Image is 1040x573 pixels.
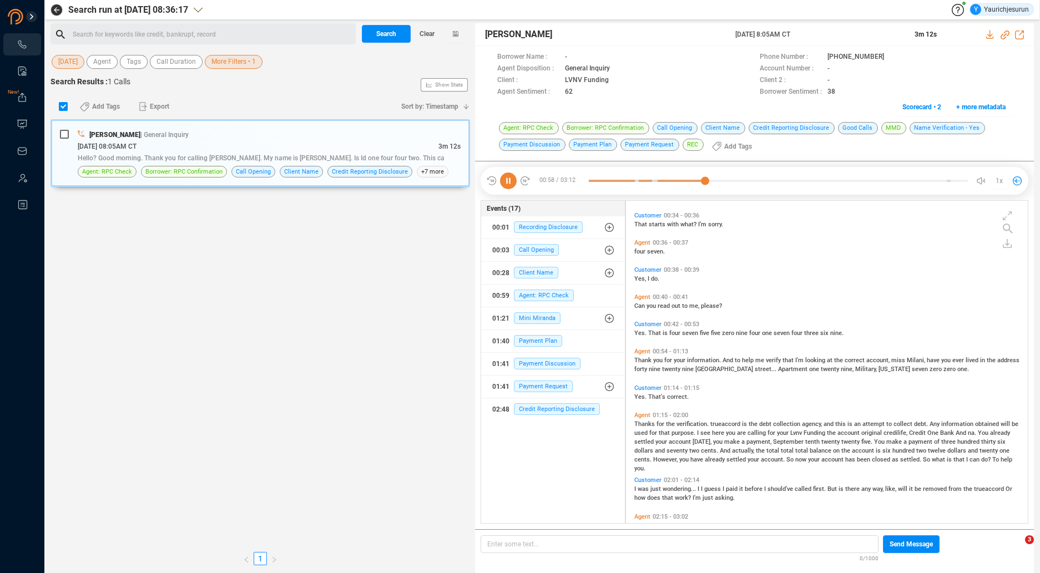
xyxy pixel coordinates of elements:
[655,447,667,454] span: and
[492,264,509,282] div: 00:28
[492,310,509,327] div: 01:21
[766,447,781,454] span: total
[701,447,720,454] span: cents.
[663,485,698,493] span: wondering...
[492,355,509,373] div: 01:41
[687,357,723,364] span: information.
[821,366,841,373] span: twenty
[737,429,748,437] span: are
[514,335,562,347] span: Payment Plan
[741,438,746,445] span: a
[648,329,663,337] span: That
[690,456,705,463] span: have
[481,262,625,284] button: 00:28Client Name
[768,485,795,493] span: should've
[651,275,659,282] span: do.
[634,420,657,428] span: Thanks
[742,357,755,364] span: help
[845,485,861,493] span: there
[514,244,559,256] span: Call Opening
[132,98,176,115] button: Export
[764,485,768,493] span: I
[514,290,574,301] span: Agent: RPC Check
[632,204,1027,523] div: grid
[882,447,892,454] span: six
[649,429,659,437] span: for
[742,420,749,428] span: is
[861,438,874,445] span: five.
[827,429,837,437] span: the
[682,329,700,337] span: seven
[791,329,804,337] span: four
[824,420,835,428] span: and
[710,420,742,428] span: trueaccord
[777,429,790,437] span: your
[663,329,669,337] span: is
[51,119,470,187] div: [PERSON_NAME]| General Inquiry[DATE] 08:05AM CT3m 12sHello? Good morning. Thank you for calling [...
[795,456,808,463] span: now
[492,400,509,418] div: 02:48
[438,143,461,150] span: 3m 12s
[837,429,861,437] span: account
[653,357,664,364] span: you
[978,429,990,437] span: You
[669,438,693,445] span: account
[724,438,741,445] span: make
[659,429,672,437] span: that
[481,285,625,307] button: 00:59Agent: RPC Check
[923,456,932,463] span: So
[481,216,625,239] button: 00:01Recording Disclosure
[857,456,872,463] span: been
[211,55,256,69] span: More Filters • 1
[78,154,445,162] span: Hello? Good morning. Thank you for calling [PERSON_NAME]. My name is [PERSON_NAME]. Is Id one fou...
[795,447,810,454] span: total
[852,447,876,454] span: account
[841,438,861,445] span: twenty
[666,420,676,428] span: the
[872,485,885,493] span: way,
[120,55,148,69] button: Tags
[8,9,69,24] img: prodigal-logo
[862,420,886,428] span: attempt
[968,447,980,454] span: and
[723,357,735,364] span: And
[726,485,739,493] span: paid
[941,438,957,445] span: three
[975,420,1001,428] span: obtained
[145,166,223,177] span: Borrower: RPC Confirmation
[903,438,908,445] span: a
[411,25,444,43] button: Clear
[891,357,907,364] span: miss
[804,429,827,437] span: Funding
[876,447,882,454] span: is
[916,447,928,454] span: two
[205,55,262,69] button: More Filters • 1
[634,275,648,282] span: Yes,
[941,420,975,428] span: information
[821,456,845,463] span: account
[841,447,852,454] span: the
[759,420,773,428] span: debt
[634,357,653,364] span: Thank
[723,485,726,493] span: I
[861,429,884,437] span: original
[3,33,41,55] li: Interactions
[722,329,736,337] span: zero
[514,403,600,415] span: Credit Reporting Disclosure
[761,456,786,463] span: account.
[514,267,558,278] span: Client Name
[914,420,930,428] span: debt.
[953,456,966,463] span: that
[492,378,509,395] div: 01:41
[705,138,759,155] button: Add Tags
[82,166,132,177] span: Agent: RPC Check
[756,447,766,454] span: the
[649,221,667,228] span: starts
[943,366,957,373] span: zero
[997,438,1006,445] span: six
[847,420,854,428] span: is
[634,393,648,400] span: Yes.
[746,438,773,445] span: payment,
[966,456,970,463] span: I
[768,429,777,437] span: for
